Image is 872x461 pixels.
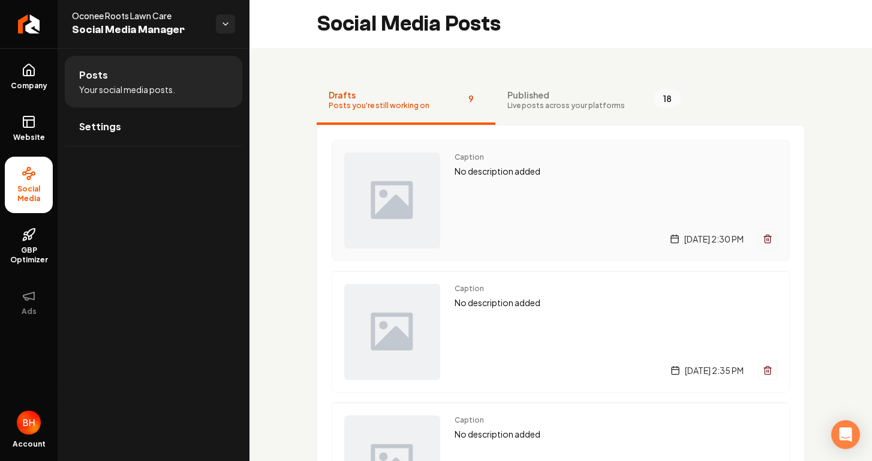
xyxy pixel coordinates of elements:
[329,101,429,110] span: Posts you're still working on
[8,133,50,142] span: Website
[5,105,53,152] a: Website
[831,420,860,449] div: Open Intercom Messenger
[79,68,108,82] span: Posts
[455,415,777,425] span: Caption
[654,89,681,108] span: 18
[5,279,53,326] button: Ads
[332,271,790,393] a: Post previewCaptionNo description added[DATE] 2:35 PM
[684,233,744,245] span: [DATE] 2:30 PM
[65,107,242,146] a: Settings
[507,101,625,110] span: Live posts across your platforms
[5,218,53,274] a: GBP Optimizer
[495,77,693,125] button: PublishedLive posts across your platforms18
[18,14,40,34] img: Rebolt Logo
[317,77,495,125] button: DraftsPosts you're still working on9
[344,152,440,249] img: Post preview
[72,10,206,22] span: Oconee Roots Lawn Care
[455,164,777,178] p: No description added
[507,89,625,101] span: Published
[72,22,206,38] span: Social Media Manager
[329,89,429,101] span: Drafts
[332,140,790,261] a: Post previewCaptionNo description added[DATE] 2:30 PM
[6,81,52,91] span: Company
[455,284,777,294] span: Caption
[455,152,777,162] span: Caption
[17,411,41,435] img: Brady Hopkins
[17,411,41,435] button: Open user button
[79,83,175,95] span: Your social media posts.
[455,296,777,310] p: No description added
[5,184,53,203] span: Social Media
[455,427,777,441] p: No description added
[458,89,483,108] span: 9
[79,119,121,134] span: Settings
[13,439,46,449] span: Account
[685,364,744,376] span: [DATE] 2:35 PM
[344,284,440,380] img: Post preview
[5,246,53,265] span: GBP Optimizer
[5,53,53,100] a: Company
[17,307,41,316] span: Ads
[317,12,501,36] h2: Social Media Posts
[317,77,805,125] nav: Tabs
